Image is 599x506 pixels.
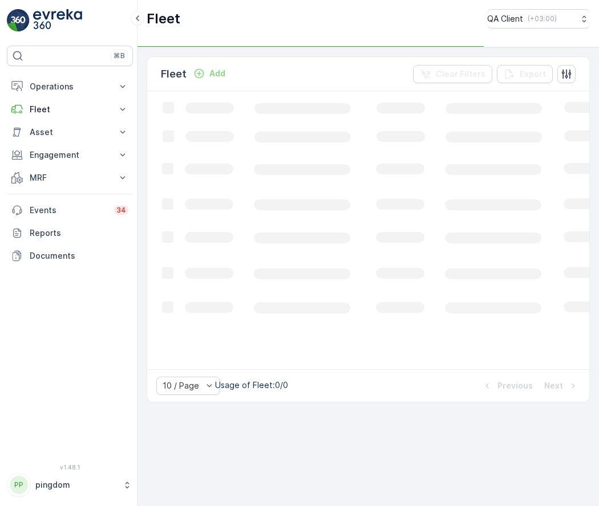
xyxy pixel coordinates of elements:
[30,81,110,92] p: Operations
[30,149,110,161] p: Engagement
[7,9,30,32] img: logo
[7,199,133,222] a: Events34
[7,222,133,244] a: Reports
[114,51,125,60] p: ⌘B
[543,379,580,393] button: Next
[35,479,117,491] p: pingdom
[209,68,225,79] p: Add
[7,144,133,166] button: Engagement
[161,66,187,82] p: Fleet
[487,9,590,28] button: QA Client(+03:00)
[7,75,133,98] button: Operations
[30,227,128,239] p: Reports
[33,9,82,32] img: logo_light-DOdMpM7g.png
[189,67,230,80] button: Add
[7,244,133,267] a: Documents
[147,10,180,28] p: Fleet
[528,14,557,23] p: ( +03:00 )
[436,68,485,80] p: Clear Filters
[520,68,546,80] p: Export
[497,380,533,391] p: Previous
[30,172,110,183] p: MRF
[7,166,133,189] button: MRF
[497,65,553,83] button: Export
[7,121,133,144] button: Asset
[7,98,133,121] button: Fleet
[413,65,492,83] button: Clear Filters
[10,476,28,494] div: PP
[30,250,128,262] p: Documents
[30,104,110,115] p: Fleet
[480,379,534,393] button: Previous
[7,464,133,471] span: v 1.48.1
[30,126,110,138] p: Asset
[544,380,563,391] p: Next
[215,379,288,391] p: Usage of Fleet : 0/0
[116,206,126,215] p: 34
[7,473,133,497] button: PPpingdom
[487,13,523,25] p: QA Client
[30,205,107,216] p: Events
